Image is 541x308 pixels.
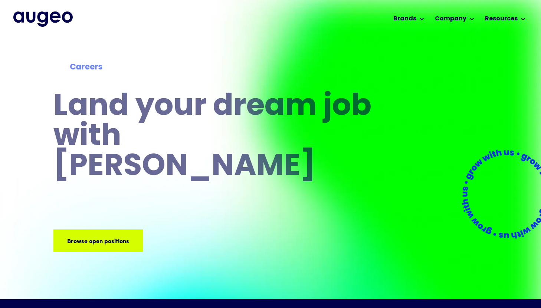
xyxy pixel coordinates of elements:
[70,63,102,72] strong: Careers
[13,11,73,26] img: Augeo's full logo in midnight blue.
[13,11,73,26] a: home
[53,229,143,252] a: Browse open positions
[435,14,466,23] div: Company
[485,14,518,23] div: Resources
[393,14,416,23] div: Brands
[53,92,374,182] h1: Land your dream job﻿ with [PERSON_NAME]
